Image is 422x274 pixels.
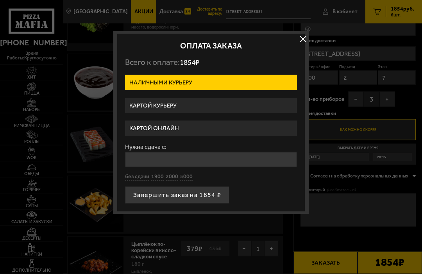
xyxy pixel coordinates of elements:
[180,58,199,67] span: 1854 ₽
[125,144,297,150] label: Нужна сдача с:
[125,186,229,204] button: Завершить заказ на 1854 ₽
[125,98,297,113] label: Картой курьеру
[125,42,297,50] h2: Оплата заказа
[125,173,149,181] button: без сдачи
[151,173,164,181] button: 1900
[180,173,193,181] button: 5000
[125,75,297,90] label: Наличными курьеру
[125,57,297,67] p: Всего к оплате:
[125,121,297,136] label: Картой онлайн
[166,173,178,181] button: 2000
